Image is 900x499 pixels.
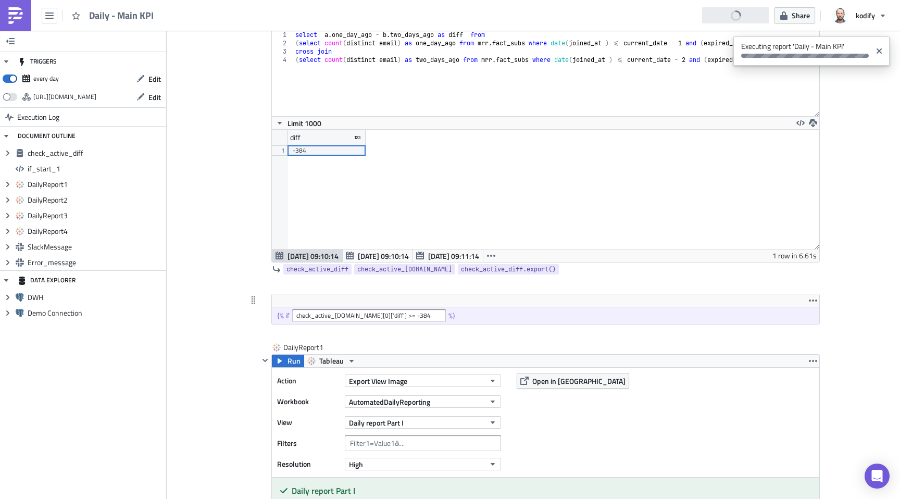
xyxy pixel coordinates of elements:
div: 4 [272,56,293,64]
div: DATA EXPLORER [18,271,76,290]
span: SlackMessage [28,242,164,252]
button: Daily report Part I [345,416,501,429]
label: Filters [277,435,340,451]
span: Export View Image [349,376,407,386]
p: KPI daily report [4,4,543,13]
span: [DATE] 09:10:14 [287,251,339,261]
span: [DATE] 09:10:14 [358,251,409,261]
img: Avatar [831,7,849,24]
span: DailyReport2 [28,195,164,205]
body: Rich Text Area. Press ALT-0 for help. [4,4,521,13]
p: Error in active subscribers. No KPI report sent. [4,4,521,13]
a: check_active_diff [283,264,352,275]
div: 1 [272,31,293,39]
button: Open in [GEOGRAPHIC_DATA] [517,373,629,389]
span: DailyReport1 [283,342,325,353]
img: PushMetrics [7,7,24,24]
label: View [277,415,340,430]
span: Executing report 'Daily - Main KPI' [733,36,871,63]
div: diff [290,130,301,145]
p: Daily KPI. [4,4,521,13]
span: check_active_diff.export() [461,264,556,275]
span: DailyReport4 [28,227,164,236]
span: if_start_1 [28,164,164,173]
div: 3 [272,47,293,56]
button: High [345,458,501,470]
span: Limit 1000 [287,118,321,129]
span: check_active_[DOMAIN_NAME] [357,264,452,275]
span: Run [287,355,301,367]
span: check_active_diff [286,264,348,275]
span: Share [792,10,810,21]
label: Resolution [277,456,340,472]
h5: Daily report Part I [292,486,811,495]
div: -384 [293,145,360,156]
body: Rich Text Area. Press ALT-0 for help. [4,4,543,13]
span: Edit [148,73,161,84]
span: Edit [148,92,161,103]
span: AutomatedDailyReporting [349,396,430,407]
a: check_active_[DOMAIN_NAME] [354,264,455,275]
label: Action [277,373,340,389]
span: check_active_diff [28,148,164,158]
div: 1 row in 6.61s [772,250,817,262]
div: 2 [272,39,293,47]
button: [DATE] 09:10:14 [342,250,413,262]
span: Open in [GEOGRAPHIC_DATA] [532,376,626,386]
button: Hide content [259,354,271,367]
span: Tableau [319,355,344,367]
button: Edit [131,71,166,87]
span: High [349,459,363,470]
button: kodify [826,4,892,27]
span: Daily - Main KPI [89,9,155,21]
div: DOCUMENT OUTLINE [18,127,76,145]
button: [DATE] 09:10:14 [272,250,343,262]
button: Run [272,355,304,367]
a: check_active_diff.export() [458,264,559,275]
input: Filter1=Value1&... [345,435,501,451]
button: Edit [131,89,166,105]
span: Daily report Part I [349,417,404,428]
span: DWH [28,293,164,302]
div: {% if [277,311,292,320]
div: https://pushmetrics.io/api/v1/report/MeL9WZGozZ/webhook?token=1376edafa6c84120af63810cb099268a [33,89,96,105]
button: AutomatedDailyReporting [345,395,501,408]
span: DailyReport3 [28,211,164,220]
div: Open Intercom Messenger [865,464,890,489]
span: DailyReport1 [28,180,164,189]
span: kodify [856,10,875,21]
button: Tableau [304,355,359,367]
div: every day [33,71,59,86]
label: Workbook [277,394,340,409]
span: Error_message [28,258,164,267]
div: %} [448,311,458,320]
button: Share [774,7,815,23]
button: Limit 1000 [272,117,325,129]
span: [DATE] 09:11:14 [428,251,479,261]
button: [DATE] 09:11:14 [413,250,483,262]
span: Demo Connection [28,308,164,318]
button: Close [871,39,887,63]
button: Export View Image [345,375,501,387]
div: TRIGGERS [18,52,57,71]
span: Execution Log [17,108,59,127]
